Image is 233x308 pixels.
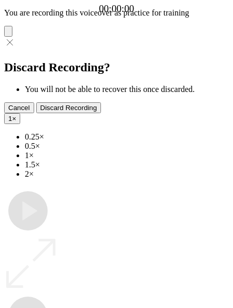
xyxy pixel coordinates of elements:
h2: Discard Recording? [4,60,229,74]
li: 1× [25,151,229,160]
a: 00:00:00 [99,3,134,14]
p: You are recording this voiceover as practice for training [4,8,229,18]
li: 1.5× [25,160,229,170]
button: 1× [4,113,20,124]
li: 0.5× [25,142,229,151]
li: 0.25× [25,132,229,142]
li: 2× [25,170,229,179]
span: 1 [8,115,12,122]
li: You will not be able to recover this once discarded. [25,85,229,94]
button: Cancel [4,102,34,113]
button: Discard Recording [36,102,101,113]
